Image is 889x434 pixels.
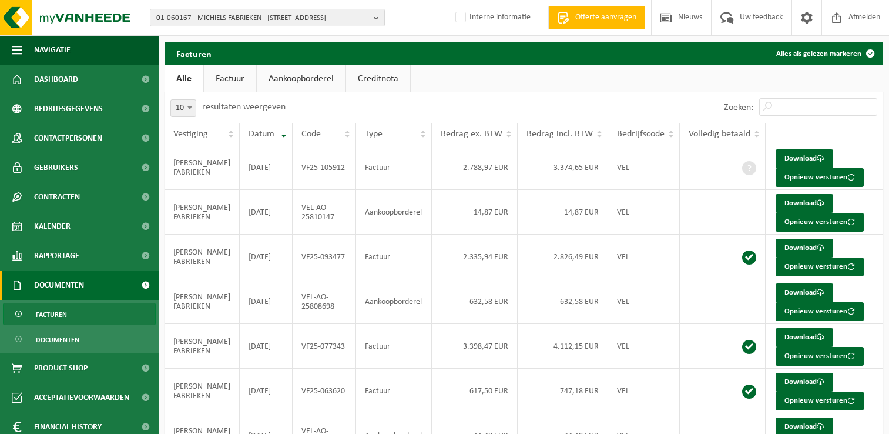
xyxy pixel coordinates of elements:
td: VF25-077343 [293,324,356,369]
span: Offerte aanvragen [572,12,639,24]
td: [PERSON_NAME] FABRIEKEN [165,145,240,190]
button: 01-060167 - MICHIELS FABRIEKEN - [STREET_ADDRESS] [150,9,385,26]
span: Acceptatievoorwaarden [34,383,129,412]
label: Zoeken: [724,103,753,112]
td: VF25-063620 [293,369,356,413]
span: Bedrag ex. BTW [441,129,502,139]
span: Rapportage [34,241,79,271]
td: 3.374,65 EUR [518,145,608,190]
span: Facturen [36,303,67,326]
span: Contactpersonen [34,123,102,153]
td: VEL [608,235,680,279]
button: Opnieuw versturen [776,258,864,276]
td: [PERSON_NAME] FABRIEKEN [165,190,240,235]
label: Interne informatie [453,9,531,26]
span: Documenten [36,329,79,351]
td: VEL [608,190,680,235]
span: Dashboard [34,65,78,94]
span: Code [301,129,321,139]
a: Aankoopborderel [257,65,345,92]
h2: Facturen [165,42,223,65]
td: [PERSON_NAME] FABRIEKEN [165,369,240,413]
button: Opnieuw versturen [776,392,864,410]
span: 01-060167 - MICHIELS FABRIEKEN - [STREET_ADDRESS] [156,9,369,27]
td: VEL-AO-25810147 [293,190,356,235]
td: 14,87 EUR [432,190,518,235]
a: Offerte aanvragen [548,6,645,29]
span: Documenten [34,271,84,300]
td: 632,58 EUR [432,279,518,324]
td: Factuur [356,324,432,369]
td: [DATE] [240,279,293,324]
button: Opnieuw versturen [776,302,864,321]
a: Factuur [204,65,256,92]
td: Factuur [356,369,432,413]
span: Bedrijfsgegevens [34,94,103,123]
td: VF25-105912 [293,145,356,190]
td: [DATE] [240,369,293,413]
td: 2.826,49 EUR [518,235,608,279]
td: VEL [608,279,680,324]
td: VEL [608,145,680,190]
a: Download [776,194,833,213]
span: Vestiging [173,129,208,139]
span: Navigatie [34,35,71,65]
span: Datum [249,129,274,139]
td: VEL [608,369,680,413]
span: Type [365,129,383,139]
span: Contracten [34,182,80,212]
td: VEL-AO-25808698 [293,279,356,324]
a: Download [776,373,833,392]
td: 2.788,97 EUR [432,145,518,190]
button: Alles als gelezen markeren [767,42,882,65]
td: [DATE] [240,190,293,235]
td: Aankoopborderel [356,190,432,235]
button: Opnieuw versturen [776,347,864,366]
td: 2.335,94 EUR [432,235,518,279]
a: Download [776,239,833,258]
td: [DATE] [240,145,293,190]
td: [PERSON_NAME] FABRIEKEN [165,235,240,279]
td: [DATE] [240,235,293,279]
td: Factuur [356,235,432,279]
span: 10 [171,100,196,116]
span: Bedrijfscode [617,129,665,139]
td: [PERSON_NAME] FABRIEKEN [165,279,240,324]
td: 747,18 EUR [518,369,608,413]
a: Download [776,149,833,168]
button: Opnieuw versturen [776,168,864,187]
label: resultaten weergeven [202,102,286,112]
td: 14,87 EUR [518,190,608,235]
a: Facturen [3,303,156,325]
td: 3.398,47 EUR [432,324,518,369]
a: Download [776,283,833,302]
a: Creditnota [346,65,410,92]
span: Bedrag incl. BTW [526,129,593,139]
td: Aankoopborderel [356,279,432,324]
span: Kalender [34,212,71,241]
td: 4.112,15 EUR [518,324,608,369]
span: Volledig betaald [689,129,750,139]
button: Opnieuw versturen [776,213,864,232]
td: 632,58 EUR [518,279,608,324]
a: Download [776,328,833,347]
td: 617,50 EUR [432,369,518,413]
td: [DATE] [240,324,293,369]
td: Factuur [356,145,432,190]
td: [PERSON_NAME] FABRIEKEN [165,324,240,369]
td: VF25-093477 [293,235,356,279]
a: Documenten [3,328,156,350]
span: Product Shop [34,353,88,383]
span: Gebruikers [34,153,78,182]
span: 10 [170,99,196,117]
td: VEL [608,324,680,369]
a: Alle [165,65,203,92]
